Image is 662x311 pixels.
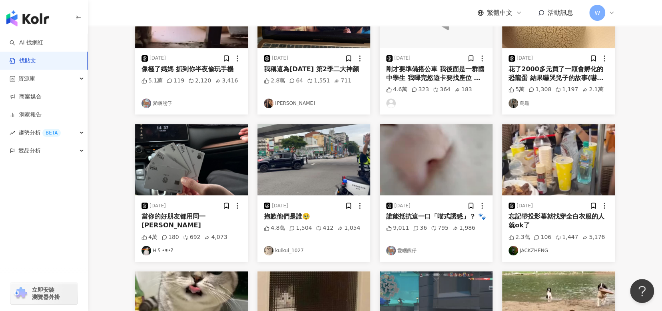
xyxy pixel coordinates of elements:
[508,65,608,83] div: 花了2000多元買了一顆會孵化的恐龍蛋 結果嚇哭兒子的故事(嚇哭部分沒錄到） 只有媽媽一個人覺得有趣! BTW 2000多居然買到仿的😑賣家上面還標榜TOMY，結果根本不是，我也懶得退了
[307,77,330,85] div: 1,551
[18,142,41,160] span: 競品分析
[411,86,429,94] div: 323
[630,279,654,303] iframe: Help Scout Beacon - Open
[264,65,364,74] div: 我稱這為[DATE] 第2季二大神顏
[150,55,166,62] div: [DATE]
[394,55,411,62] div: [DATE]
[188,77,211,85] div: 2,120
[272,55,288,62] div: [DATE]
[135,124,248,195] img: post-image
[10,93,42,101] a: 商案媒合
[142,77,163,85] div: 5.1萬
[433,86,451,94] div: 364
[142,212,241,230] div: 當你的好朋友都用同一[PERSON_NAME]
[204,233,227,241] div: 4,073
[10,39,43,47] a: searchAI 找網紅
[142,98,241,108] a: KOL Avatar愛睏熊仔
[337,224,360,232] div: 1,054
[555,86,578,94] div: 1,197
[413,224,427,232] div: 36
[167,77,184,85] div: 119
[431,224,449,232] div: 795
[555,233,578,241] div: 1,447
[289,224,312,232] div: 1,504
[162,233,179,241] div: 180
[394,203,411,209] div: [DATE]
[289,77,303,85] div: 64
[508,246,518,255] img: KOL Avatar
[13,287,28,300] img: chrome extension
[264,224,285,232] div: 4.8萬
[455,86,472,94] div: 183
[386,224,409,232] div: 9,011
[150,203,166,209] div: [DATE]
[508,233,530,241] div: 2.3萬
[10,57,36,65] a: 找貼文
[264,98,273,108] img: KOL Avatar
[386,212,486,221] div: 誰能抵抗這一口「喵式誘惑」？ 🐾
[142,246,241,255] a: KOL AvatarH ʕ •ᴥ•ʔ
[582,233,605,241] div: 5,176
[257,124,370,195] img: post-image
[6,10,49,26] img: logo
[487,8,512,17] span: 繁體中文
[594,8,600,17] span: W
[10,111,42,119] a: 洞察報告
[508,98,608,108] a: KOL Avatar烏龜
[142,246,151,255] img: KOL Avatar
[534,233,551,241] div: 106
[264,246,273,255] img: KOL Avatar
[42,129,61,137] div: BETA
[508,246,608,255] a: KOL AvatarJACKZHENG
[183,233,201,241] div: 692
[502,124,615,195] img: post-image
[386,98,396,108] img: KOL Avatar
[386,98,486,108] a: KOL Avatar
[386,246,486,255] a: KOL Avatar愛睏熊仔
[386,86,407,94] div: 4.6萬
[582,86,603,94] div: 2.1萬
[18,70,35,88] span: 資源庫
[18,124,61,142] span: 趨勢分析
[386,246,396,255] img: KOL Avatar
[334,77,351,85] div: 711
[10,130,15,136] span: rise
[272,203,288,209] div: [DATE]
[380,124,493,195] img: post-image
[316,224,333,232] div: 412
[32,286,60,301] span: 立即安裝 瀏覽器外掛
[453,224,475,232] div: 1,986
[386,65,486,83] div: 剛才要準備搭公車 我後面是一群國中學生 我嗶完悠遊卡要找座位 後面的妹妹突然說找不到悠遊卡 身後的同學同時打開錢包大家在湊零錢 她就跟後面的好朋友說 沒事 你們先搭我走路去 後來他的好朋友們一起...
[142,98,151,108] img: KOL Avatar
[215,77,238,85] div: 3,416
[264,212,364,221] div: 抱歉他們是誰🥹
[264,98,364,108] a: KOL Avatar[PERSON_NAME]
[264,77,285,85] div: 2.8萬
[548,9,573,16] span: 活動訊息
[142,65,241,74] div: 像極了媽媽 抓到你半夜偷玩手機
[528,86,551,94] div: 1,308
[508,212,608,230] div: 忘記帶投影幕就找穿全白衣服的人就ok了
[508,98,518,108] img: KOL Avatar
[142,233,158,241] div: 4萬
[516,203,533,209] div: [DATE]
[10,283,78,304] a: chrome extension立即安裝 瀏覽器外掛
[264,246,364,255] a: KOL Avatarkuikui_1027
[516,55,533,62] div: [DATE]
[508,86,524,94] div: 5萬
